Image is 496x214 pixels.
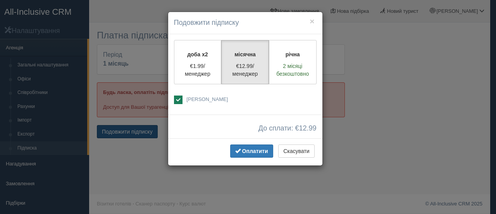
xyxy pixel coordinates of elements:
[179,62,217,78] p: €1.99/менеджер
[278,144,314,158] button: Скасувати
[186,96,228,102] span: [PERSON_NAME]
[274,50,312,58] p: річна
[226,62,264,78] p: €12.99/менеджер
[242,148,268,154] span: Оплатити
[174,18,317,28] h4: Подовжити підписку
[226,50,264,58] p: місячна
[274,62,312,78] p: 2 місяці безкоштовно
[258,125,317,132] span: До сплати: €
[299,124,316,132] span: 12.99
[230,144,273,158] button: Оплатити
[179,50,217,58] p: доба x2
[310,17,314,25] button: ×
